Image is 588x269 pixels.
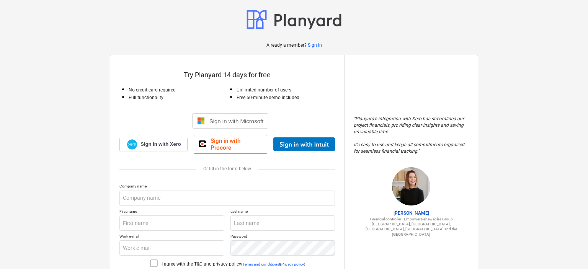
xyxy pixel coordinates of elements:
span: Sign in with Procore [211,137,262,151]
input: Last name [230,215,335,231]
img: Xero logo [127,139,137,150]
input: First name [119,215,224,231]
p: Already a member? [266,42,308,49]
p: Work e-mail [119,234,224,240]
p: Last name [230,209,335,215]
img: Sharon Brown [392,167,430,205]
p: Financial controller - Empower Renewables Group [354,217,469,222]
p: Try Planyard 14 days for free [119,70,335,80]
div: Or fill in the form below [119,166,335,171]
p: I agree with the T&C and privacy policy [162,261,241,267]
p: ( & ) [241,262,305,267]
p: First name [119,209,224,215]
a: Privacy policy [281,262,304,266]
input: Work e-mail [119,240,224,256]
p: Free 60-minute demo included [237,95,335,101]
p: " Planyard's integration with Xero has streamlined our project financials, providing clear insigh... [354,116,469,155]
input: Company name [119,191,335,206]
a: Sign in with Procore [194,135,267,154]
span: Sign in with Microsoft [209,118,264,124]
a: Sign in with Xero [119,138,188,151]
p: [PERSON_NAME] [354,210,469,217]
p: Company name [119,184,335,190]
p: Full functionality [129,95,227,101]
a: Terms and conditions [242,262,279,266]
a: Sign in [308,42,322,49]
p: Password [230,234,335,240]
p: [GEOGRAPHIC_DATA], [GEOGRAPHIC_DATA], [GEOGRAPHIC_DATA], [GEOGRAPHIC_DATA] and the [GEOGRAPHIC_DATA] [354,222,469,237]
p: Unlimited number of users [237,87,335,93]
img: Microsoft logo [197,117,205,125]
span: Sign in with Xero [140,141,181,148]
p: No credit card required [129,87,227,93]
